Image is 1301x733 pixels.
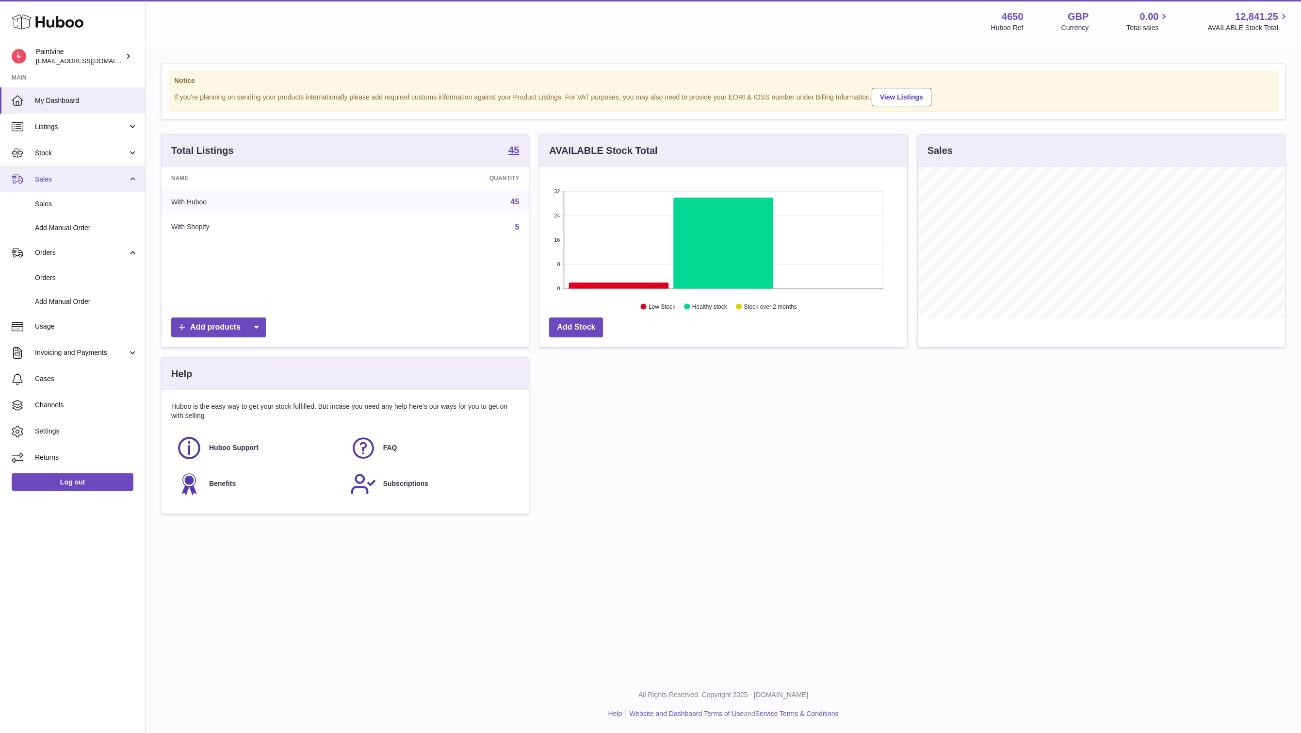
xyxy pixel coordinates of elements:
span: Invoicing and Payments [35,348,128,357]
span: Channels [35,400,138,410]
th: Quantity [359,167,529,189]
a: Website and Dashboard Terms of Use [629,710,744,717]
strong: 4650 [1002,10,1024,23]
a: View Listings [872,88,931,106]
p: Huboo is the easy way to get your stock fulfilled. But incase you need any help here's our ways f... [171,402,519,420]
a: Help [608,710,622,717]
text: 8 [557,261,560,267]
a: 12,841.25 AVAILABLE Stock Total [1207,10,1289,33]
a: 45 [511,198,520,206]
a: FAQ [350,435,515,461]
strong: GBP [1068,10,1089,23]
span: Orders [35,248,128,257]
a: 45 [508,145,519,157]
div: Currency [1061,23,1089,33]
a: 0.00 Total sales [1126,10,1170,33]
a: Add Stock [549,317,603,337]
span: Add Manual Order [35,297,138,306]
span: Returns [35,453,138,462]
span: [EMAIL_ADDRESS][DOMAIN_NAME] [36,57,143,65]
div: Paintvine [36,47,123,66]
a: Huboo Support [176,435,341,461]
span: AVAILABLE Stock Total [1207,23,1289,33]
span: Sales [35,175,128,184]
td: With Huboo [162,189,359,215]
span: Usage [35,322,138,331]
span: 12,841.25 [1235,10,1278,23]
a: 5 [515,223,519,231]
span: Orders [35,273,138,283]
div: If you're planning on sending your products internationally please add required customs informati... [174,86,1272,106]
p: All Rights Reserved. Copyright 2025 - [DOMAIN_NAME] [153,690,1293,700]
span: Sales [35,200,138,209]
a: Benefits [176,471,341,497]
text: Stock over 2 months [744,303,797,310]
strong: 45 [508,145,519,155]
img: euan@paintvine.co.uk [12,49,26,64]
span: Subscriptions [383,479,428,488]
span: 0.00 [1140,10,1159,23]
span: Total sales [1126,23,1170,33]
text: 32 [554,188,560,194]
span: Listings [35,122,128,132]
strong: Notice [174,76,1272,85]
text: Low Stock [649,303,676,310]
span: Settings [35,427,138,436]
h3: Sales [927,144,953,157]
td: With Shopify [162,215,359,240]
th: Name [162,167,359,189]
span: Benefits [209,479,236,488]
span: My Dashboard [35,96,138,105]
h3: AVAILABLE Stock Total [549,144,657,157]
text: 0 [557,285,560,291]
span: Add Manual Order [35,223,138,233]
h3: Help [171,367,192,381]
span: Huboo Support [209,443,259,452]
span: Stock [35,149,128,158]
a: Subscriptions [350,471,515,497]
a: Log out [12,473,133,491]
h3: Total Listings [171,144,234,157]
a: Add products [171,317,266,337]
text: 24 [554,213,560,218]
div: Huboo Ref [991,23,1024,33]
a: Service Terms & Conditions [755,710,839,717]
span: FAQ [383,443,397,452]
span: Cases [35,374,138,383]
text: Healthy stock [692,303,728,310]
text: 16 [554,237,560,243]
li: and [626,709,838,718]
